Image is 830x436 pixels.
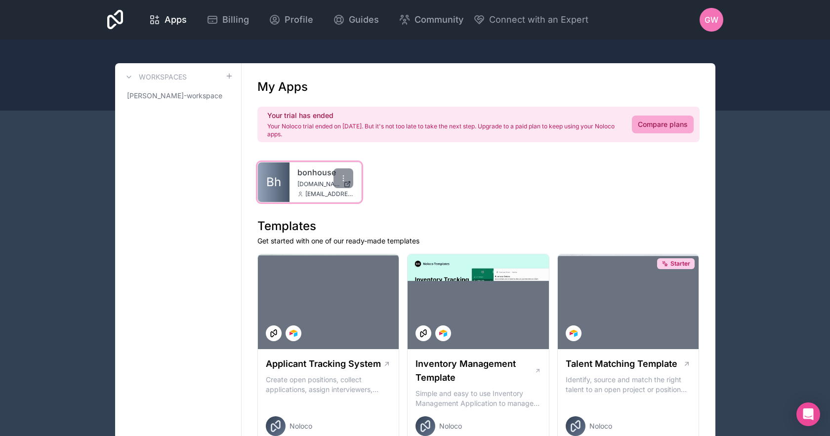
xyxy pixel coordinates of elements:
[566,375,691,395] p: Identify, source and match the right talent to an open project or position with our Talent Matchi...
[439,329,447,337] img: Airtable Logo
[415,389,541,408] p: Simple and easy to use Inventory Management Application to manage your stock, orders and Manufact...
[589,421,612,431] span: Noloco
[261,9,321,31] a: Profile
[297,180,354,188] a: [DOMAIN_NAME]
[257,218,700,234] h1: Templates
[705,14,718,26] span: GW
[266,174,281,190] span: Bh
[297,166,354,178] a: bonhouse
[349,13,379,27] span: Guides
[257,79,308,95] h1: My Apps
[257,236,700,246] p: Get started with one of our ready-made templates
[267,111,620,120] h2: Your trial has ended
[222,13,249,27] span: Billing
[123,87,233,105] a: [PERSON_NAME]-workspace
[297,180,340,188] span: [DOMAIN_NAME]
[165,13,187,27] span: Apps
[489,13,588,27] span: Connect with an Expert
[796,402,820,426] div: Open Intercom Messenger
[123,71,187,83] a: Workspaces
[266,375,391,395] p: Create open positions, collect applications, assign interviewers, centralise candidate feedback a...
[285,13,313,27] span: Profile
[305,190,354,198] span: [EMAIL_ADDRESS][DOMAIN_NAME]
[266,357,381,371] h1: Applicant Tracking System
[415,13,463,27] span: Community
[290,329,297,337] img: Airtable Logo
[439,421,462,431] span: Noloco
[415,357,534,385] h1: Inventory Management Template
[670,260,690,268] span: Starter
[127,91,222,101] span: [PERSON_NAME]-workspace
[473,13,588,27] button: Connect with an Expert
[570,329,578,337] img: Airtable Logo
[391,9,471,31] a: Community
[267,122,620,138] p: Your Noloco trial ended on [DATE]. But it's not too late to take the next step. Upgrade to a paid...
[139,72,187,82] h3: Workspaces
[566,357,677,371] h1: Talent Matching Template
[141,9,195,31] a: Apps
[258,162,290,202] a: Bh
[290,421,312,431] span: Noloco
[325,9,387,31] a: Guides
[199,9,257,31] a: Billing
[632,116,694,133] a: Compare plans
